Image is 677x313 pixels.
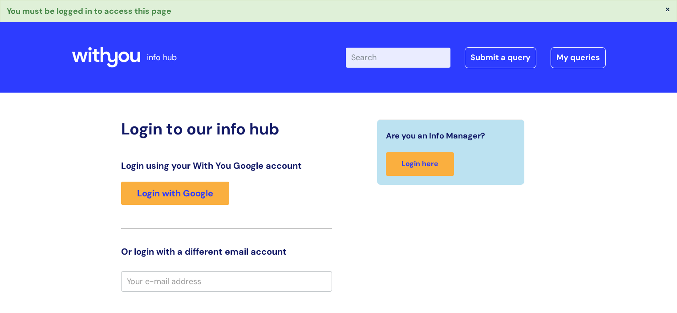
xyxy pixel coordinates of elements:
[386,129,485,143] span: Are you an Info Manager?
[346,48,450,67] input: Search
[121,119,332,138] h2: Login to our info hub
[121,271,332,292] input: Your e-mail address
[465,47,536,68] a: Submit a query
[121,160,332,171] h3: Login using your With You Google account
[121,246,332,257] h3: Or login with a different email account
[551,47,606,68] a: My queries
[665,5,670,13] button: ×
[121,182,229,205] a: Login with Google
[386,152,454,176] a: Login here
[147,50,177,65] p: info hub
